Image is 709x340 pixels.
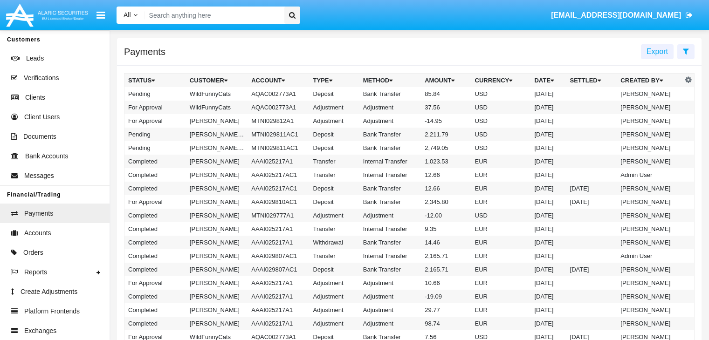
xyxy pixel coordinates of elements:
[421,209,471,222] td: -12.00
[566,74,617,88] th: Settled
[124,155,186,168] td: Completed
[530,276,566,290] td: [DATE]
[186,155,248,168] td: [PERSON_NAME]
[248,222,309,236] td: AAAI025217A1
[530,168,566,182] td: [DATE]
[471,209,531,222] td: USD
[248,303,309,317] td: AAAI025217A1
[248,155,309,168] td: AAAI025217A1
[310,317,359,330] td: Adjustment
[186,114,248,128] td: [PERSON_NAME]
[124,11,131,19] span: All
[24,73,59,83] span: Verifications
[248,209,309,222] td: MTNI029777A1
[530,141,566,155] td: [DATE]
[641,44,674,59] button: Export
[124,114,186,128] td: For Approval
[186,87,248,101] td: WildFunnyCats
[186,209,248,222] td: [PERSON_NAME]
[186,263,248,276] td: [PERSON_NAME]
[617,128,682,141] td: [PERSON_NAME]
[359,209,421,222] td: Adjustment
[359,195,421,209] td: Bank Transfer
[310,303,359,317] td: Adjustment
[359,141,421,155] td: Bank Transfer
[530,155,566,168] td: [DATE]
[617,155,682,168] td: [PERSON_NAME]
[248,290,309,303] td: AAAI025217A1
[617,303,682,317] td: [PERSON_NAME]
[471,290,531,303] td: EUR
[359,317,421,330] td: Adjustment
[248,74,309,88] th: Account
[471,249,531,263] td: EUR
[530,222,566,236] td: [DATE]
[359,101,421,114] td: Adjustment
[359,236,421,249] td: Bank Transfer
[310,182,359,195] td: Deposit
[310,249,359,263] td: Transfer
[530,114,566,128] td: [DATE]
[248,101,309,114] td: AQAC002773A1
[310,222,359,236] td: Transfer
[547,2,697,28] a: [EMAIL_ADDRESS][DOMAIN_NAME]
[421,263,471,276] td: 2,165.71
[310,128,359,141] td: Deposit
[21,287,77,297] span: Create Adjustments
[248,195,309,209] td: AAAI029810AC1
[248,236,309,249] td: AAAI025217A1
[421,114,471,128] td: -14.95
[186,303,248,317] td: [PERSON_NAME]
[248,87,309,101] td: AQAC002773A1
[421,236,471,249] td: 14.46
[617,195,682,209] td: [PERSON_NAME]
[124,48,165,55] h5: Payments
[24,228,51,238] span: Accounts
[24,209,53,218] span: Payments
[471,155,531,168] td: EUR
[124,87,186,101] td: Pending
[471,263,531,276] td: EUR
[186,182,248,195] td: [PERSON_NAME]
[310,276,359,290] td: Adjustment
[471,114,531,128] td: USD
[421,101,471,114] td: 37.56
[421,276,471,290] td: 10.66
[530,128,566,141] td: [DATE]
[359,249,421,263] td: Internal Transfer
[186,236,248,249] td: [PERSON_NAME]
[310,236,359,249] td: Withdrawal
[359,114,421,128] td: Adjustment
[23,132,56,142] span: Documents
[551,11,681,19] span: [EMAIL_ADDRESS][DOMAIN_NAME]
[421,141,471,155] td: 2,749.05
[471,101,531,114] td: USD
[124,195,186,209] td: For Approval
[124,290,186,303] td: Completed
[310,87,359,101] td: Deposit
[617,317,682,330] td: [PERSON_NAME]
[248,317,309,330] td: AAAI025217A1
[566,263,617,276] td: [DATE]
[647,48,668,55] span: Export
[248,276,309,290] td: AAAI025217A1
[421,303,471,317] td: 29.77
[359,276,421,290] td: Adjustment
[471,236,531,249] td: EUR
[25,151,69,161] span: Bank Accounts
[310,209,359,222] td: Adjustment
[359,290,421,303] td: Adjustment
[530,74,566,88] th: Date
[617,182,682,195] td: [PERSON_NAME]
[186,317,248,330] td: [PERSON_NAME]
[124,74,186,88] th: Status
[24,326,56,336] span: Exchanges
[359,182,421,195] td: Bank Transfer
[421,155,471,168] td: 1,023.53
[310,114,359,128] td: Adjustment
[566,195,617,209] td: [DATE]
[124,236,186,249] td: Completed
[124,128,186,141] td: Pending
[24,112,60,122] span: Client Users
[421,222,471,236] td: 9.35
